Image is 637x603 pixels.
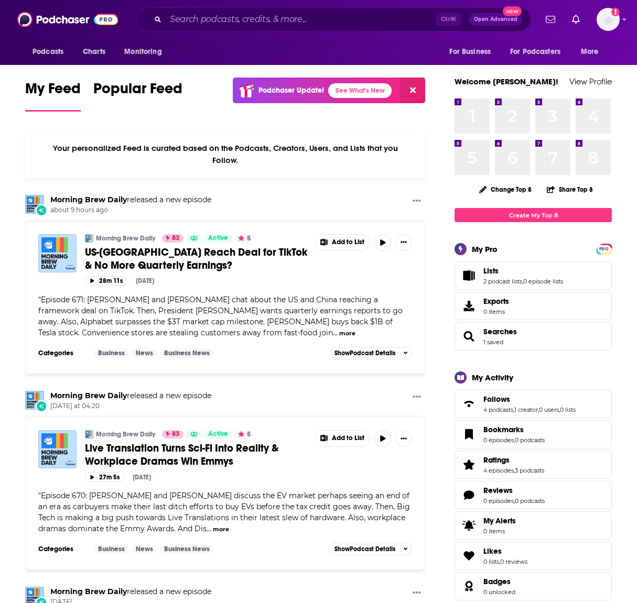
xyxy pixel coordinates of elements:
a: My Feed [25,80,81,112]
span: , [522,278,523,285]
span: Episode 670: [PERSON_NAME] and [PERSON_NAME] discuss the EV market perhaps seeing an end of an er... [38,491,410,533]
a: 0 episode lists [523,278,563,285]
span: 83 [172,233,179,244]
span: Reviews [483,486,513,495]
button: Show More Button [315,431,370,446]
a: 3 podcasts [515,467,544,474]
span: Lists [483,266,499,276]
h3: Categories [38,349,85,357]
a: 4 episodes [483,467,514,474]
span: For Business [449,45,491,59]
button: open menu [442,42,504,62]
span: 83 [172,429,179,440]
button: more [213,525,229,534]
span: Logged in as LoriBecker [597,8,620,31]
div: [DATE] [133,474,151,481]
a: 0 lists [560,406,576,413]
div: Search podcasts, credits, & more... [137,7,531,31]
span: 0 items [483,528,516,535]
img: Morning Brew Daily [85,234,93,243]
a: 0 podcasts [515,436,545,444]
span: Monitoring [124,45,161,59]
a: Live Translation Turns Sci-Fi Into Reality & Workplace Dramas Win Emmys [38,430,77,468]
div: [DATE] [136,277,154,284]
button: 27m 5s [85,472,124,482]
a: Business [94,349,129,357]
div: Your personalized Feed is curated based on the Podcasts, Creators, Users, and Lists that you Follow. [25,130,425,178]
img: Morning Brew Daily [25,391,44,410]
a: Ratings [483,455,544,465]
button: Open AdvancedNew [469,13,522,26]
img: Morning Brew Daily [85,430,93,438]
a: Business [94,545,129,553]
span: My Alerts [483,516,516,525]
button: open menu [25,42,77,62]
span: Podcasts [33,45,63,59]
span: , [514,497,515,505]
button: 5 [235,430,254,438]
a: Exports [455,292,612,320]
span: about 9 hours ago [50,206,211,215]
span: For Podcasters [510,45,560,59]
a: US-[GEOGRAPHIC_DATA] Reach Deal for TikTok & No More Quarterly Earnings? [85,246,307,272]
span: Show Podcast Details [334,545,395,553]
a: Lists [458,268,479,283]
span: Add to List [332,434,364,442]
a: Charts [76,42,112,62]
span: Badges [483,577,511,586]
span: Exports [458,299,479,313]
span: " [38,295,403,337]
button: Show profile menu [597,8,620,31]
span: ... [207,524,211,533]
a: Reviews [458,488,479,502]
span: Lists [455,261,612,290]
img: US-China Reach Deal for TikTok & No More Quarterly Earnings? [38,234,77,272]
a: Likes [483,546,527,556]
a: Lists [483,266,563,276]
a: Searches [483,327,517,336]
a: 83 [162,430,183,438]
button: open menu [574,42,612,62]
a: News [132,349,157,357]
input: Search podcasts, credits, & more... [166,11,436,28]
a: Welcome [PERSON_NAME]! [455,76,558,86]
div: My Activity [472,372,513,382]
a: 83 [162,234,183,243]
span: Badges [455,572,612,600]
a: Follows [483,394,576,404]
button: ShowPodcast Details [330,347,413,359]
svg: Add a profile image [611,8,620,16]
span: Bookmarks [455,420,612,448]
span: Show Podcast Details [334,349,395,357]
div: My Pro [472,244,498,254]
button: Show More Button [315,235,370,250]
button: more [339,329,355,338]
span: Follows [455,390,612,418]
a: Popular Feed [93,80,182,112]
a: Podchaser - Follow, Share and Rate Podcasts [17,9,118,29]
button: 28m 11s [85,276,127,286]
span: Live Translation Turns Sci-Fi Into Reality & Workplace Dramas Win Emmys [85,442,278,468]
span: , [513,406,514,413]
span: Popular Feed [93,80,182,104]
span: Ratings [455,451,612,479]
span: Charts [83,45,105,59]
span: Likes [483,546,502,556]
span: Follows [483,394,510,404]
a: Show notifications dropdown [542,10,559,28]
span: , [559,406,560,413]
a: Searches [458,329,479,344]
button: open menu [503,42,576,62]
h3: Categories [38,545,85,553]
button: Change Top 8 [473,183,538,196]
a: Bookmarks [458,427,479,442]
span: " [38,491,410,533]
button: ShowPodcast Details [330,543,413,555]
a: My Alerts [455,511,612,540]
p: Podchaser Update! [258,86,324,95]
button: Show More Button [395,430,412,447]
